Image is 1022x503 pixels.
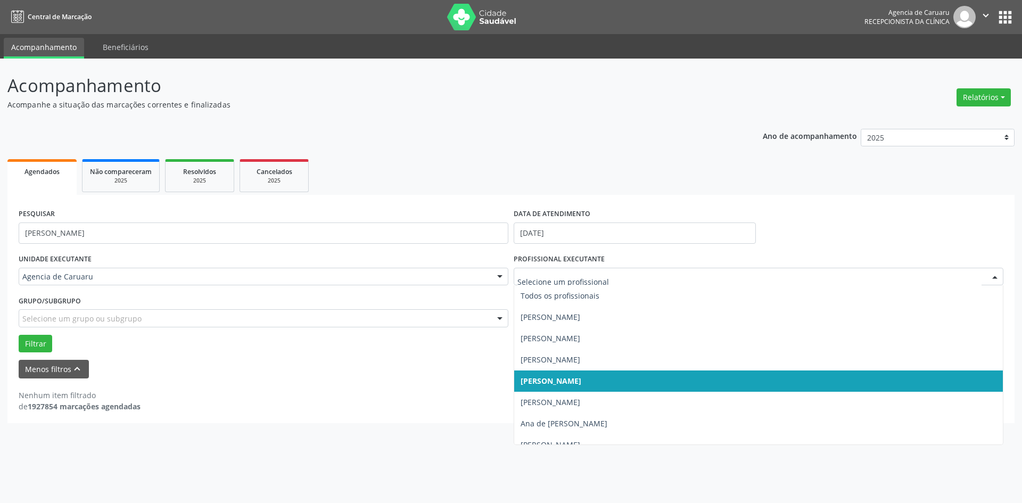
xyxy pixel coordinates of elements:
[24,167,60,176] span: Agendados
[521,376,581,386] span: [PERSON_NAME]
[183,167,216,176] span: Resolvidos
[4,38,84,59] a: Acompanhamento
[95,38,156,56] a: Beneficiários
[7,8,92,26] a: Central de Marcação
[763,129,857,142] p: Ano de acompanhamento
[514,251,605,268] label: PROFISSIONAL EXECUTANTE
[22,313,142,324] span: Selecione um grupo ou subgrupo
[248,177,301,185] div: 2025
[19,251,92,268] label: UNIDADE EXECUTANTE
[864,8,950,17] div: Agencia de Caruaru
[257,167,292,176] span: Cancelados
[28,401,141,411] strong: 1927854 marcações agendadas
[19,335,52,353] button: Filtrar
[28,12,92,21] span: Central de Marcação
[173,177,226,185] div: 2025
[19,390,141,401] div: Nenhum item filtrado
[517,271,982,293] input: Selecione um profissional
[521,418,607,428] span: Ana de [PERSON_NAME]
[521,291,599,301] span: Todos os profissionais
[19,401,141,412] div: de
[19,222,508,244] input: Nome, código do beneficiário ou CPF
[521,333,580,343] span: [PERSON_NAME]
[521,354,580,365] span: [PERSON_NAME]
[19,206,55,222] label: PESQUISAR
[514,222,756,244] input: Selecione um intervalo
[19,293,81,309] label: Grupo/Subgrupo
[864,17,950,26] span: Recepcionista da clínica
[957,88,1011,106] button: Relatórios
[514,206,590,222] label: DATA DE ATENDIMENTO
[976,6,996,28] button: 
[90,167,152,176] span: Não compareceram
[19,360,89,378] button: Menos filtroskeyboard_arrow_up
[996,8,1015,27] button: apps
[90,177,152,185] div: 2025
[22,271,487,282] span: Agencia de Caruaru
[521,397,580,407] span: [PERSON_NAME]
[7,72,712,99] p: Acompanhamento
[521,312,580,322] span: [PERSON_NAME]
[7,99,712,110] p: Acompanhe a situação das marcações correntes e finalizadas
[521,440,580,450] span: [PERSON_NAME]
[71,363,83,375] i: keyboard_arrow_up
[980,10,992,21] i: 
[953,6,976,28] img: img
